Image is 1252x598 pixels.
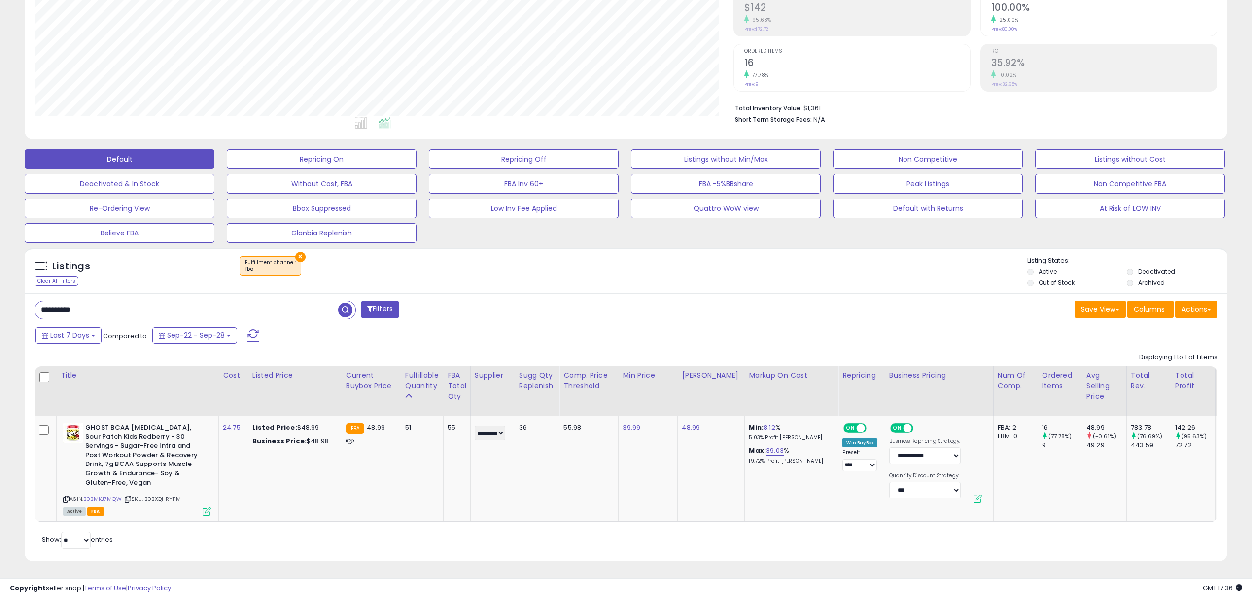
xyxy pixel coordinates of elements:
b: Listed Price: [252,423,297,432]
h2: 16 [744,57,970,70]
label: Out of Stock [1039,278,1075,287]
div: 783.78 [1131,423,1171,432]
button: Glanbia Replenish [227,223,417,243]
div: Comp. Price Threshold [563,370,614,391]
span: Columns [1134,304,1165,314]
button: Low Inv Fee Applied [429,199,619,218]
h5: Listings [52,260,90,273]
button: FBA -5%BBshare [631,174,821,194]
small: 25.00% [996,16,1019,24]
small: (95.63%) [1182,432,1207,440]
div: FBA Total Qty [448,370,466,401]
h2: 35.92% [991,57,1217,70]
button: Bbox Suppressed [227,199,417,218]
div: % [749,423,831,441]
div: FBM: 0 [998,432,1030,441]
button: Default [25,149,214,169]
b: Min: [749,423,764,432]
span: N/A [813,115,825,124]
div: Current Buybox Price [346,370,397,391]
small: Prev: 32.65% [991,81,1017,87]
li: $1,361 [735,101,1211,113]
span: Ordered Items [744,49,970,54]
button: Last 7 Days [35,327,102,344]
div: Win BuyBox [842,438,877,447]
div: Total Profit [1175,370,1211,391]
div: 142.26 [1175,423,1215,432]
small: Prev: 80.00% [991,26,1017,32]
label: Quantity Discount Strategy: [889,472,961,479]
a: 8.12 [764,423,775,432]
span: 48.99 [367,423,385,432]
span: 2025-10-7 17:36 GMT [1203,583,1242,593]
a: 39.99 [623,423,640,432]
div: Sugg Qty Replenish [519,370,556,391]
div: % [749,446,831,465]
div: Num of Comp. [998,370,1034,391]
label: Archived [1138,278,1165,287]
small: Prev: $72.72 [744,26,768,32]
span: Last 7 Days [50,331,89,340]
span: Sep-22 - Sep-28 [167,331,225,340]
label: Deactivated [1138,267,1175,276]
div: Cost [223,370,244,381]
div: 49.29 [1086,441,1126,450]
a: 24.75 [223,423,241,432]
div: Clear All Filters [35,276,78,286]
button: Filters [361,301,399,318]
div: seller snap | | [10,584,171,593]
div: 9 [1042,441,1082,450]
div: $48.99 [252,423,334,432]
button: Repricing Off [429,149,619,169]
div: 72.72 [1175,441,1215,450]
a: 48.99 [682,423,700,432]
button: FBA Inv 60+ [429,174,619,194]
b: Short Term Storage Fees: [735,115,812,124]
div: 443.59 [1131,441,1171,450]
small: (77.78%) [1048,432,1072,440]
div: Fulfillable Quantity [405,370,439,391]
img: 51LGLaXY0mL._SL40_.jpg [63,423,83,443]
div: Repricing [842,370,881,381]
th: Please note that this number is a calculation based on your required days of coverage and your ve... [515,366,559,416]
span: | SKU: B0BXQHRYFM [123,495,181,503]
div: Avg Selling Price [1086,370,1122,401]
div: [PERSON_NAME] [682,370,740,381]
div: Supplier [475,370,511,381]
th: The percentage added to the cost of goods (COGS) that forms the calculator for Min & Max prices. [745,366,838,416]
th: CSV column name: cust_attr_1_Supplier [470,366,515,416]
a: Privacy Policy [128,583,171,593]
button: Save View [1075,301,1126,318]
p: Listing States: [1027,256,1227,266]
b: Business Price: [252,436,307,446]
span: Compared to: [103,332,148,341]
button: Non Competitive [833,149,1023,169]
h2: 100.00% [991,2,1217,15]
button: Repricing On [227,149,417,169]
button: At Risk of LOW INV [1035,199,1225,218]
span: Fulfillment channel : [245,259,296,273]
button: Non Competitive FBA [1035,174,1225,194]
button: Actions [1175,301,1217,318]
div: Markup on Cost [749,370,834,381]
small: 95.63% [749,16,771,24]
b: Total Inventory Value: [735,104,802,112]
div: $48.98 [252,437,334,446]
div: FBA: 2 [998,423,1030,432]
div: 16 [1042,423,1082,432]
div: Displaying 1 to 1 of 1 items [1139,353,1217,362]
div: Business Pricing [889,370,989,381]
span: Show: entries [42,535,113,544]
p: 19.72% Profit [PERSON_NAME] [749,458,831,465]
label: Business Repricing Strategy: [889,438,961,445]
div: 51 [405,423,436,432]
a: 39.03 [766,446,784,456]
div: 55 [448,423,463,432]
span: FBA [87,507,104,516]
span: OFF [865,424,881,432]
span: ROI [991,49,1217,54]
small: FBA [346,423,364,434]
div: 36 [519,423,552,432]
span: ON [845,424,857,432]
h2: $142 [744,2,970,15]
